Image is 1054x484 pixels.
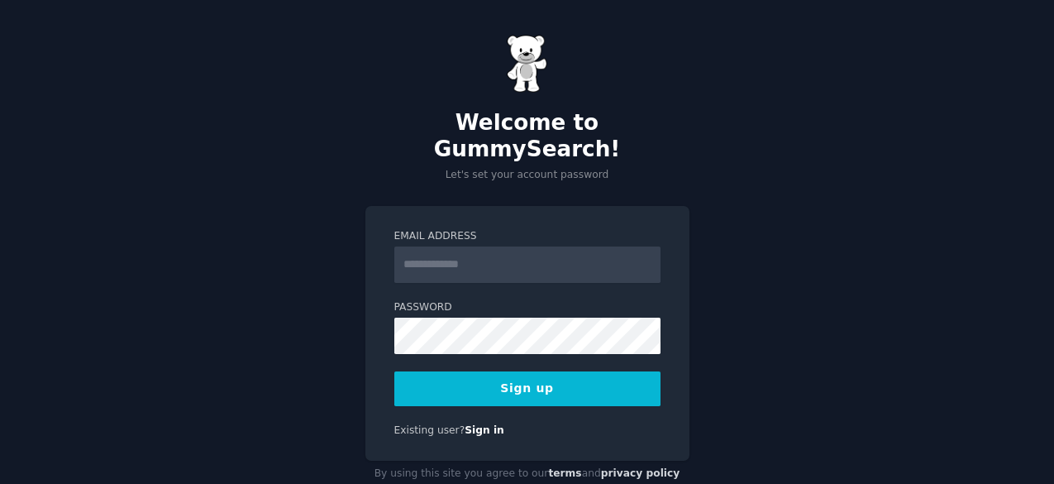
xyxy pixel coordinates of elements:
label: Password [394,300,661,315]
img: Gummy Bear [507,35,548,93]
span: Existing user? [394,424,465,436]
button: Sign up [394,371,661,406]
p: Let's set your account password [365,168,689,183]
a: terms [548,467,581,479]
h2: Welcome to GummySearch! [365,110,689,162]
label: Email Address [394,229,661,244]
a: Sign in [465,424,504,436]
a: privacy policy [601,467,680,479]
